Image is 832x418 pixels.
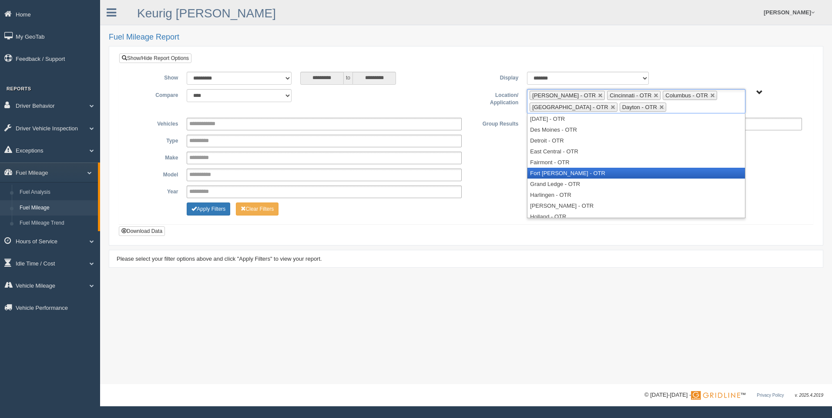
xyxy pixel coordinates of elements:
[527,135,745,146] li: Detroit - OTR
[527,211,745,222] li: Holland - OTR
[665,92,708,99] span: Columbus - OTR
[16,216,98,231] a: Fuel Mileage Trend
[109,33,823,42] h2: Fuel Mileage Report
[795,393,823,398] span: v. 2025.4.2019
[527,189,745,200] li: Harlingen - OTR
[126,135,182,145] label: Type
[527,157,745,168] li: Fairmont - OTR
[187,202,230,216] button: Change Filter Options
[126,169,182,179] label: Model
[466,72,523,82] label: Display
[466,118,523,128] label: Group Results
[532,92,596,99] span: [PERSON_NAME] - OTR
[610,92,651,99] span: Cincinnati - OTR
[622,104,657,110] span: Dayton - OTR
[644,391,823,400] div: © [DATE]-[DATE] - ™
[126,89,182,100] label: Compare
[691,391,740,400] img: Gridline
[117,255,322,262] span: Please select your filter options above and click "Apply Filters" to view your report.
[527,200,745,211] li: [PERSON_NAME] - OTR
[119,226,165,236] button: Download Data
[527,124,745,135] li: Des Moines - OTR
[126,152,182,162] label: Make
[16,185,98,200] a: Fuel Analysis
[532,104,608,110] span: [GEOGRAPHIC_DATA] - OTR
[527,168,745,179] li: Fort [PERSON_NAME] - OTR
[137,7,276,20] a: Keurig [PERSON_NAME]
[126,118,182,128] label: Vehicles
[527,179,745,189] li: Grand Ledge - OTR
[527,146,745,157] li: East Central - OTR
[466,89,523,107] label: Location/ Application
[236,202,279,216] button: Change Filter Options
[757,393,784,398] a: Privacy Policy
[344,72,352,85] span: to
[126,72,182,82] label: Show
[16,200,98,216] a: Fuel Mileage
[527,113,745,124] li: [DATE] - OTR
[126,186,182,196] label: Year
[119,53,191,63] a: Show/Hide Report Options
